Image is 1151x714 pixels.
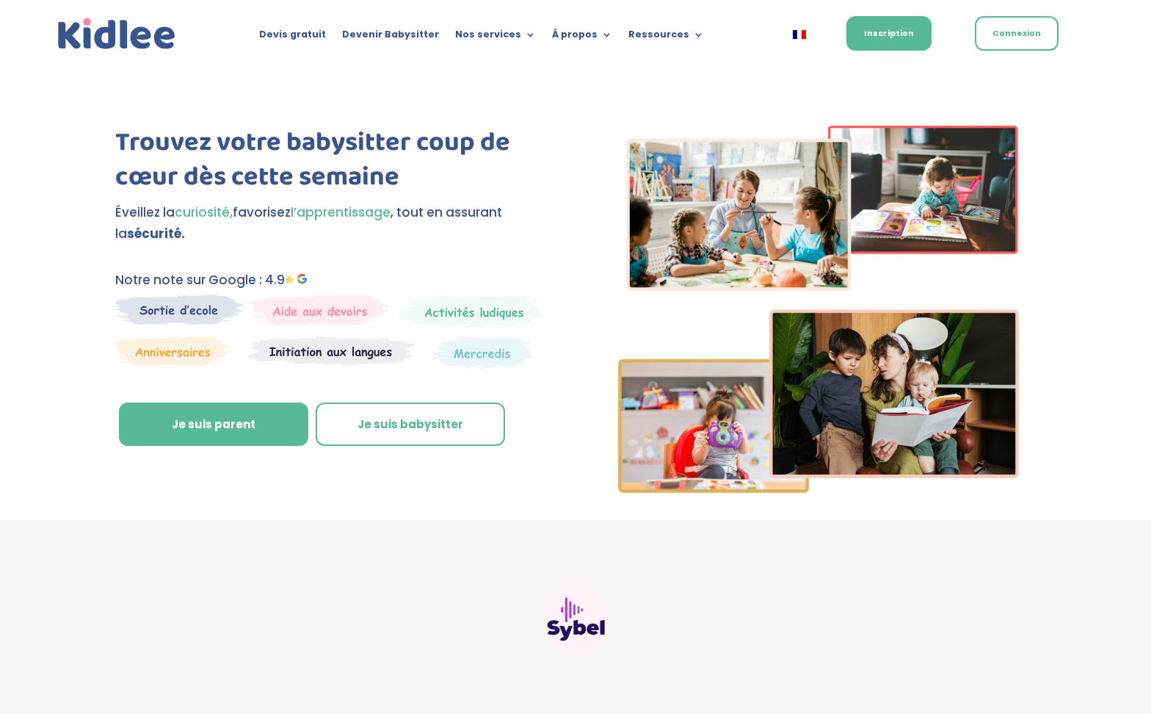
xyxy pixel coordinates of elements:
a: Ressources [628,29,704,46]
a: Kidlee Logo [54,15,179,54]
img: Mercredi [397,295,542,328]
a: Devis gratuit [259,29,326,46]
img: logo_kidlee_bleu [54,15,179,54]
a: Nos services [455,29,536,46]
img: Sortie decole [115,295,244,325]
strong: sécurité. [127,225,185,242]
a: Inscription [846,16,932,51]
img: Imgs-2 [618,126,1019,493]
img: weekends [251,295,389,325]
h1: Trouvez votre babysitter coup de cœur dès cette semaine [115,126,551,202]
img: Thematique [433,336,532,369]
a: Je suis babysitter [316,403,505,447]
img: Français [793,30,806,39]
a: Connexion [975,16,1059,51]
img: Anniversaire [115,336,230,367]
img: Sybel [542,587,609,653]
img: Atelier thematique [248,336,415,367]
a: Devenir Babysitter [342,29,439,46]
p: Notre note sur Google : 4.9 [115,270,551,291]
a: À propos [552,29,612,46]
p: Éveillez la favorisez , tout en assurant la [115,202,551,245]
span: l’apprentissage [291,203,391,221]
span: curiosité, [175,203,233,221]
a: Je suis parent [119,403,308,447]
